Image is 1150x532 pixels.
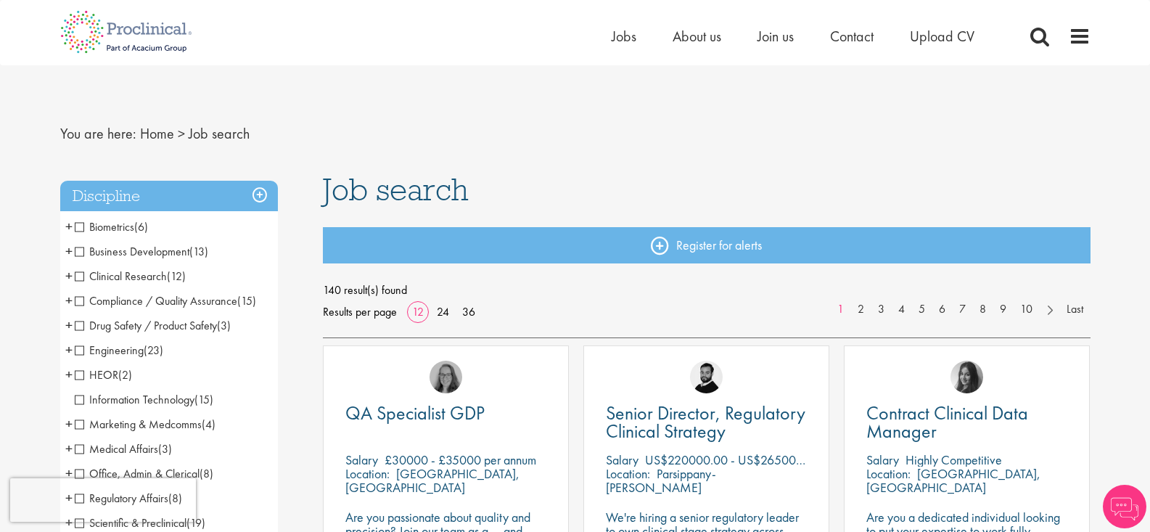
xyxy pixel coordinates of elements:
span: + [65,240,73,262]
span: Medical Affairs [75,441,158,457]
span: (15) [237,293,256,308]
span: Information Technology [75,392,213,407]
a: 4 [891,301,912,318]
span: + [65,314,73,336]
a: 9 [993,301,1014,318]
img: Chatbot [1103,485,1146,528]
span: Clinical Research [75,269,167,284]
a: Jobs [612,27,636,46]
a: 5 [911,301,932,318]
span: Senior Director, Regulatory Clinical Strategy [606,401,805,443]
span: Drug Safety / Product Safety [75,318,217,333]
span: (6) [134,219,148,234]
iframe: reCAPTCHA [10,478,196,522]
a: About us [673,27,721,46]
span: Salary [345,451,378,468]
span: Marketing & Medcomms [75,417,202,432]
img: Ingrid Aymes [430,361,462,393]
p: US$220000.00 - US$265000 per annum + Highly Competitive Salary [645,451,1003,468]
p: [GEOGRAPHIC_DATA], [GEOGRAPHIC_DATA] [345,465,519,496]
span: Salary [866,451,899,468]
p: Highly Competitive [905,451,1002,468]
span: Compliance / Quality Assurance [75,293,237,308]
span: Engineering [75,343,163,358]
p: £30000 - £35000 per annum [385,451,536,468]
span: Results per page [323,301,397,323]
span: Office, Admin & Clerical [75,466,200,481]
p: [GEOGRAPHIC_DATA], [GEOGRAPHIC_DATA] [866,465,1040,496]
a: Contact [830,27,874,46]
span: Job search [189,124,250,143]
a: 1 [830,301,851,318]
a: 12 [407,304,429,319]
span: (23) [144,343,163,358]
span: (15) [194,392,213,407]
span: (19) [186,515,205,531]
h3: Discipline [60,181,278,212]
span: Business Development [75,244,208,259]
span: Information Technology [75,392,194,407]
span: Clinical Research [75,269,186,284]
span: (12) [167,269,186,284]
span: HEOR [75,367,118,382]
img: Nick Walker [690,361,723,393]
span: (3) [158,441,172,457]
span: (8) [200,466,213,481]
a: 24 [432,304,454,319]
p: Parsippany-[PERSON_NAME][GEOGRAPHIC_DATA], [GEOGRAPHIC_DATA] [606,465,729,523]
span: (13) [189,244,208,259]
span: Location: [606,465,650,482]
span: + [65,438,73,459]
span: + [65,216,73,237]
a: 7 [952,301,973,318]
a: 10 [1013,301,1040,318]
span: Contract Clinical Data Manager [866,401,1028,443]
span: > [178,124,185,143]
span: 140 result(s) found [323,279,1091,301]
img: Heidi Hennigan [950,361,983,393]
a: Contract Clinical Data Manager [866,404,1067,441]
span: + [65,265,73,287]
span: You are here: [60,124,136,143]
a: Last [1059,301,1091,318]
a: 8 [972,301,993,318]
span: Location: [345,465,390,482]
a: Senior Director, Regulatory Clinical Strategy [606,404,807,441]
span: + [65,339,73,361]
span: + [65,462,73,484]
span: (4) [202,417,215,432]
a: 3 [871,301,892,318]
span: Upload CV [910,27,974,46]
span: (3) [217,318,231,333]
a: 6 [932,301,953,318]
span: Biometrics [75,219,134,234]
span: Compliance / Quality Assurance [75,293,256,308]
span: Scientific & Preclinical [75,515,186,531]
span: + [65,290,73,311]
span: Business Development [75,244,189,259]
a: 36 [457,304,480,319]
span: + [65,364,73,385]
span: Office, Admin & Clerical [75,466,213,481]
span: Marketing & Medcomms [75,417,215,432]
a: QA Specialist GDP [345,404,546,422]
span: HEOR [75,367,132,382]
span: Medical Affairs [75,441,172,457]
a: 2 [850,301,871,318]
a: breadcrumb link [140,124,174,143]
span: + [65,413,73,435]
a: Join us [757,27,794,46]
span: Biometrics [75,219,148,234]
span: Engineering [75,343,144,358]
span: (2) [118,367,132,382]
span: Salary [606,451,638,468]
span: Job search [323,170,469,209]
span: Drug Safety / Product Safety [75,318,231,333]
